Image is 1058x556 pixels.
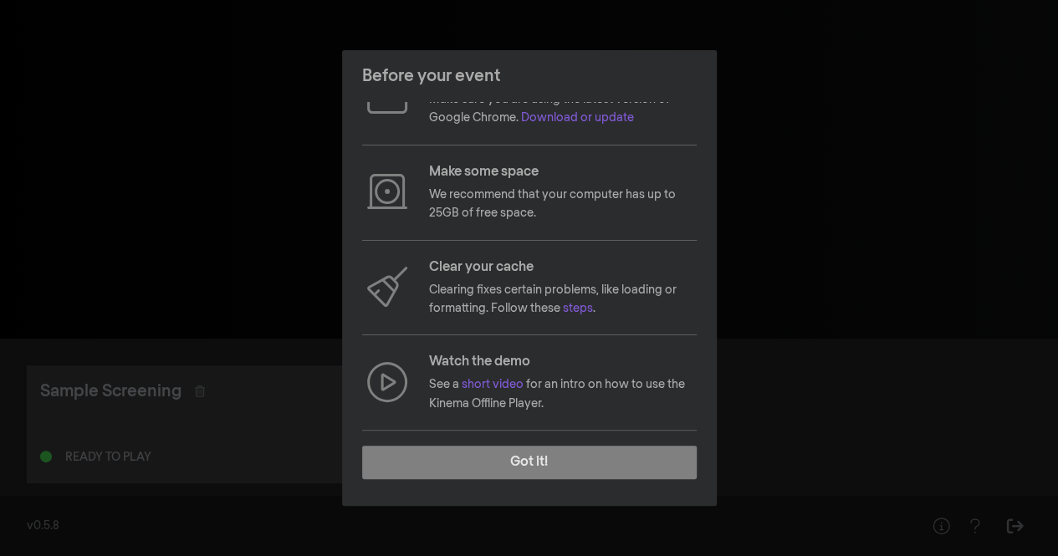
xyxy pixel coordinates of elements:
p: Make some space [429,162,697,182]
a: steps [563,303,593,314]
p: Clearing fixes certain problems, like loading or formatting. Follow these . [429,281,697,319]
button: Got it! [362,446,697,479]
p: Clear your cache [429,258,697,278]
a: short video [462,379,524,390]
p: Watch the demo [429,352,697,372]
a: Download or update [521,112,634,124]
p: See a for an intro on how to use the Kinema Offline Player. [429,375,697,413]
header: Before your event [342,50,717,102]
p: Make sure you are using the latest version of Google Chrome. [429,90,697,128]
p: We recommend that your computer has up to 25GB of free space. [429,186,697,223]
